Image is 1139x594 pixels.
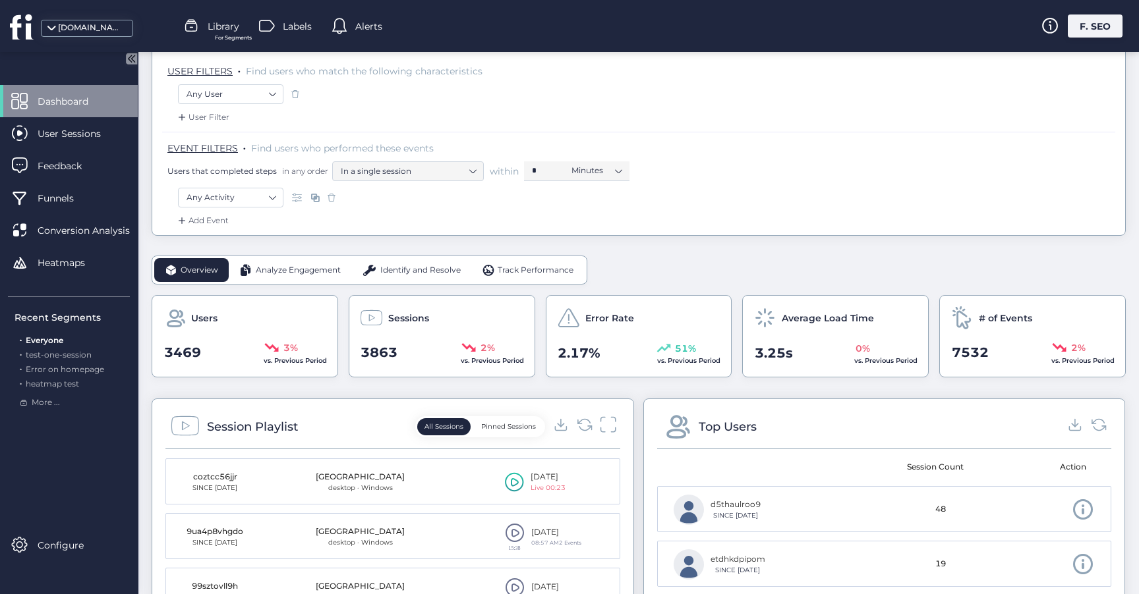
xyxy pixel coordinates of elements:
[182,526,248,538] div: 9ua4p8vhgdo
[531,581,581,593] div: [DATE]
[182,580,248,593] div: 99sztovll9h
[935,558,946,570] span: 19
[979,311,1032,325] span: # of Events
[854,356,918,365] span: vs. Previous Period
[316,580,405,593] div: [GEOGRAPHIC_DATA]
[20,376,22,389] span: .
[279,165,328,176] span: in any order
[207,418,298,436] div: Session Playlist
[380,264,461,277] span: Identify and Resolve
[256,264,341,277] span: Analyze Engagement
[316,526,405,538] div: [GEOGRAPHIC_DATA]
[498,264,573,277] span: Track Performance
[38,538,103,553] span: Configure
[856,341,870,356] span: 0%
[175,111,229,124] div: User Filter
[15,310,130,325] div: Recent Segments
[167,165,277,176] span: Users that completed steps
[558,343,600,364] span: 2.17%
[38,159,102,173] span: Feedback
[531,471,566,483] div: [DATE]
[38,256,105,270] span: Heatmaps
[388,311,429,325] span: Sessions
[782,311,874,325] span: Average Load Time
[699,418,757,436] div: Top Users
[657,356,720,365] span: vs. Previous Period
[991,449,1102,486] mat-header-cell: Action
[711,510,761,521] div: SINCE [DATE]
[283,340,298,355] span: 3%
[571,161,622,180] nz-select-item: Minutes
[238,63,241,76] span: .
[167,142,238,154] span: EVENT FILTERS
[20,347,22,360] span: .
[187,188,275,207] nz-select-item: Any Activity
[38,94,108,109] span: Dashboard
[246,65,482,77] span: Find users who match the following characteristics
[711,565,765,576] div: SINCE [DATE]
[505,545,525,551] div: 15:38
[283,19,312,34] span: Labels
[264,356,327,365] span: vs. Previous Period
[1068,14,1123,38] div: F. SEO
[711,499,761,511] div: d5thaulroo9
[26,350,92,360] span: test-one-session
[182,483,248,493] div: SINCE [DATE]
[1051,356,1115,365] span: vs. Previous Period
[316,471,405,483] div: [GEOGRAPHIC_DATA]
[182,471,248,483] div: coztcc56jjr
[361,342,397,363] span: 3863
[711,553,765,566] div: etdhkdpipom
[191,311,218,325] span: Users
[879,449,991,486] mat-header-cell: Session Count
[182,537,248,548] div: SINCE [DATE]
[26,335,63,345] span: Everyone
[1071,340,1086,355] span: 2%
[175,214,229,227] div: Add Event
[755,343,793,364] span: 3.25s
[355,19,382,34] span: Alerts
[181,264,218,277] span: Overview
[167,65,233,77] span: USER FILTERS
[26,379,79,389] span: heatmap test
[531,526,581,539] div: [DATE]
[935,503,946,516] span: 48
[251,142,434,154] span: Find users who performed these events
[461,356,524,365] span: vs. Previous Period
[215,34,252,42] span: For Segments
[20,333,22,345] span: .
[38,191,94,205] span: Funnels
[585,311,634,325] span: Error Rate
[952,342,989,363] span: 7532
[243,140,246,153] span: .
[490,165,519,178] span: within
[208,19,239,34] span: Library
[164,342,201,363] span: 3469
[474,418,543,435] button: Pinned Sessions
[187,84,275,104] nz-select-item: Any User
[38,223,150,238] span: Conversion Analysis
[316,537,405,548] div: desktop · Windows
[58,22,124,34] div: [DOMAIN_NAME]
[341,161,475,181] nz-select-item: In a single session
[481,340,495,355] span: 2%
[531,483,566,493] div: Live 00:23
[417,418,471,435] button: All Sessions
[20,362,22,374] span: .
[38,126,121,141] span: User Sessions
[675,341,696,356] span: 51%
[531,539,581,547] div: 08:57 AMㅤ2 Events
[26,364,104,374] span: Error on homepage
[32,396,60,409] span: More ...
[316,483,405,493] div: desktop · Windows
